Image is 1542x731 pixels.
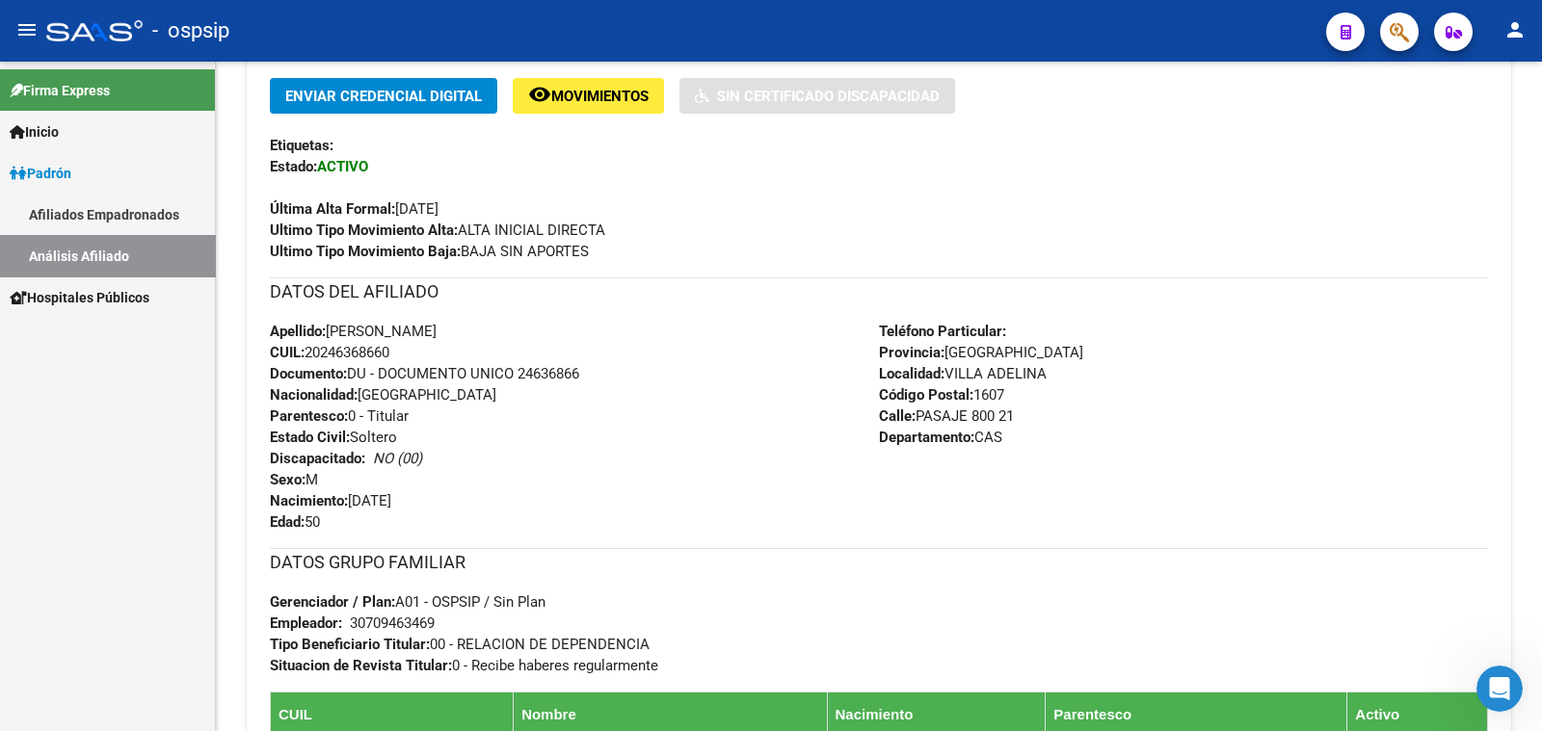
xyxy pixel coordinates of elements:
[879,407,1014,425] span: PASAJE 800 21
[270,222,458,239] strong: Ultimo Tipo Movimiento Alta:
[879,344,944,361] strong: Provincia:
[270,323,437,340] span: [PERSON_NAME]
[679,78,955,114] button: Sin Certificado Discapacidad
[270,137,333,154] strong: Etiquetas:
[270,243,461,260] strong: Ultimo Tipo Movimiento Baja:
[717,88,940,105] span: Sin Certificado Discapacidad
[10,287,149,308] span: Hospitales Públicos
[1476,666,1523,712] iframe: Intercom live chat
[270,657,452,674] strong: Situacion de Revista Titular:
[879,365,1047,382] span: VILLA ADELINA
[270,471,306,488] strong: Sexo:
[270,492,348,509] strong: Nacimiento:
[270,636,430,653] strong: Tipo Beneficiario Titular:
[270,429,350,446] strong: Estado Civil:
[551,88,649,105] span: Movimientos
[270,365,347,382] strong: Documento:
[270,386,358,404] strong: Nacionalidad:
[270,593,545,611] span: A01 - OSPSIP / Sin Plan
[350,613,435,634] div: 30709463469
[270,657,658,674] span: 0 - Recibe haberes regularmente
[528,83,551,106] mat-icon: remove_red_eye
[270,323,326,340] strong: Apellido:
[15,18,39,41] mat-icon: menu
[270,158,317,175] strong: Estado:
[270,636,650,653] span: 00 - RELACION DE DEPENDENCIA
[317,158,368,175] strong: ACTIVO
[270,407,348,425] strong: Parentesco:
[373,450,422,467] i: NO (00)
[270,344,305,361] strong: CUIL:
[879,344,1083,361] span: [GEOGRAPHIC_DATA]
[270,278,1488,305] h3: DATOS DEL AFILIADO
[879,365,944,382] strong: Localidad:
[270,386,496,404] span: [GEOGRAPHIC_DATA]
[10,80,110,101] span: Firma Express
[270,593,395,611] strong: Gerenciador / Plan:
[879,323,1006,340] strong: Teléfono Particular:
[270,222,605,239] span: ALTA INICIAL DIRECTA
[270,344,389,361] span: 20246368660
[270,243,589,260] span: BAJA SIN APORTES
[879,429,1002,446] span: CAS
[10,121,59,143] span: Inicio
[513,78,664,114] button: Movimientos
[270,200,395,218] strong: Última Alta Formal:
[270,365,579,382] span: DU - DOCUMENTO UNICO 24636866
[270,471,318,488] span: M
[270,614,342,632] strong: Empleador:
[152,10,229,52] span: - ospsip
[270,429,397,446] span: Soltero
[879,386,973,404] strong: Código Postal:
[270,78,497,114] button: Enviar Credencial Digital
[879,386,1004,404] span: 1607
[270,549,1488,576] h3: DATOS GRUPO FAMILIAR
[270,450,365,467] strong: Discapacitado:
[270,513,305,531] strong: Edad:
[270,200,439,218] span: [DATE]
[10,163,71,184] span: Padrón
[879,407,916,425] strong: Calle:
[270,407,409,425] span: 0 - Titular
[285,88,482,105] span: Enviar Credencial Digital
[270,513,320,531] span: 50
[879,429,974,446] strong: Departamento:
[1503,18,1527,41] mat-icon: person
[270,492,391,509] span: [DATE]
